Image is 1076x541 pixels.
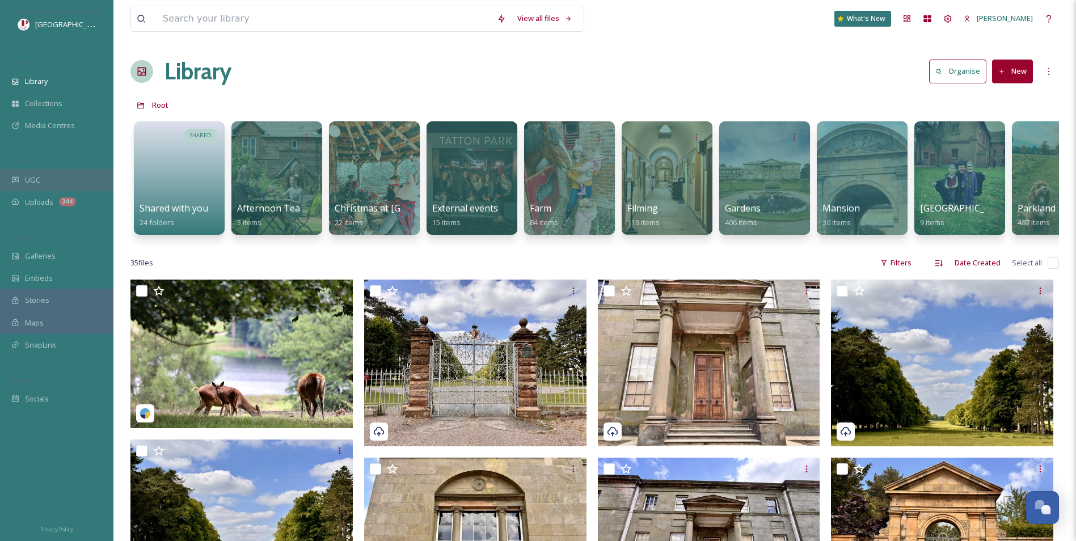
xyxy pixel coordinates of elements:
[11,58,31,67] span: MEDIA
[512,7,578,29] a: View all files
[1018,217,1050,227] span: 487 items
[25,197,53,208] span: Uploads
[335,202,482,214] span: Christmas at [GEOGRAPHIC_DATA]
[920,203,1011,227] a: [GEOGRAPHIC_DATA]9 items
[432,217,461,227] span: 15 items
[25,295,49,306] span: Stories
[25,76,48,87] span: Library
[130,116,228,235] a: SHAREDShared with you24 folders
[530,203,558,227] a: Farm84 items
[929,60,992,83] a: Organise
[822,217,851,227] span: 30 items
[25,394,49,404] span: Socials
[157,6,491,31] input: Search your library
[152,100,168,110] span: Root
[627,217,660,227] span: 119 items
[190,132,212,140] span: SHARED
[627,202,658,214] span: Filming
[59,197,76,206] div: 344
[11,233,37,242] span: WIDGETS
[130,280,353,428] img: aizawildlife-18020156243727616.jpeg
[140,202,208,214] span: Shared with you
[130,257,153,268] span: 35 file s
[1026,491,1059,524] button: Open Chat
[25,251,56,261] span: Galleries
[25,120,75,131] span: Media Centres
[237,217,261,227] span: 5 items
[929,60,986,83] button: Organise
[237,203,300,227] a: Afternoon Tea5 items
[335,217,363,227] span: 22 items
[237,202,300,214] span: Afternoon Tea
[949,252,1006,274] div: Date Created
[364,280,586,446] img: Photo 19-05-2025, 14 55 25.jpg
[11,376,34,384] span: SOCIALS
[977,13,1033,23] span: [PERSON_NAME]
[140,217,174,227] span: 24 folders
[40,526,73,533] span: Privacy Policy
[822,203,860,227] a: Mansion30 items
[1018,202,1056,214] span: Parkland
[25,318,44,328] span: Maps
[725,202,761,214] span: Gardens
[725,203,761,227] a: Gardens406 items
[432,202,498,214] span: External events
[831,280,1053,446] img: Photo 19-05-2025, 14 55 57.jpg
[11,157,36,166] span: COLLECT
[152,98,168,112] a: Root
[920,217,944,227] span: 9 items
[40,522,73,535] a: Privacy Policy
[992,60,1033,83] button: New
[875,252,917,274] div: Filters
[1012,257,1042,268] span: Select all
[530,217,558,227] span: 84 items
[25,98,62,109] span: Collections
[35,19,107,29] span: [GEOGRAPHIC_DATA]
[1018,203,1056,227] a: Parkland487 items
[335,203,482,227] a: Christmas at [GEOGRAPHIC_DATA]22 items
[140,408,151,419] img: snapsea-logo.png
[432,203,498,227] a: External events15 items
[18,19,29,30] img: download%20(5).png
[627,203,660,227] a: Filming119 items
[834,11,891,27] a: What's New
[598,280,820,446] img: Photo 19-05-2025, 14 55 10.jpg
[958,7,1039,29] a: [PERSON_NAME]
[530,202,551,214] span: Farm
[822,202,860,214] span: Mansion
[25,340,56,350] span: SnapLink
[920,202,1011,214] span: [GEOGRAPHIC_DATA]
[725,217,757,227] span: 406 items
[25,273,53,284] span: Embeds
[25,175,40,185] span: UGC
[164,54,231,88] a: Library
